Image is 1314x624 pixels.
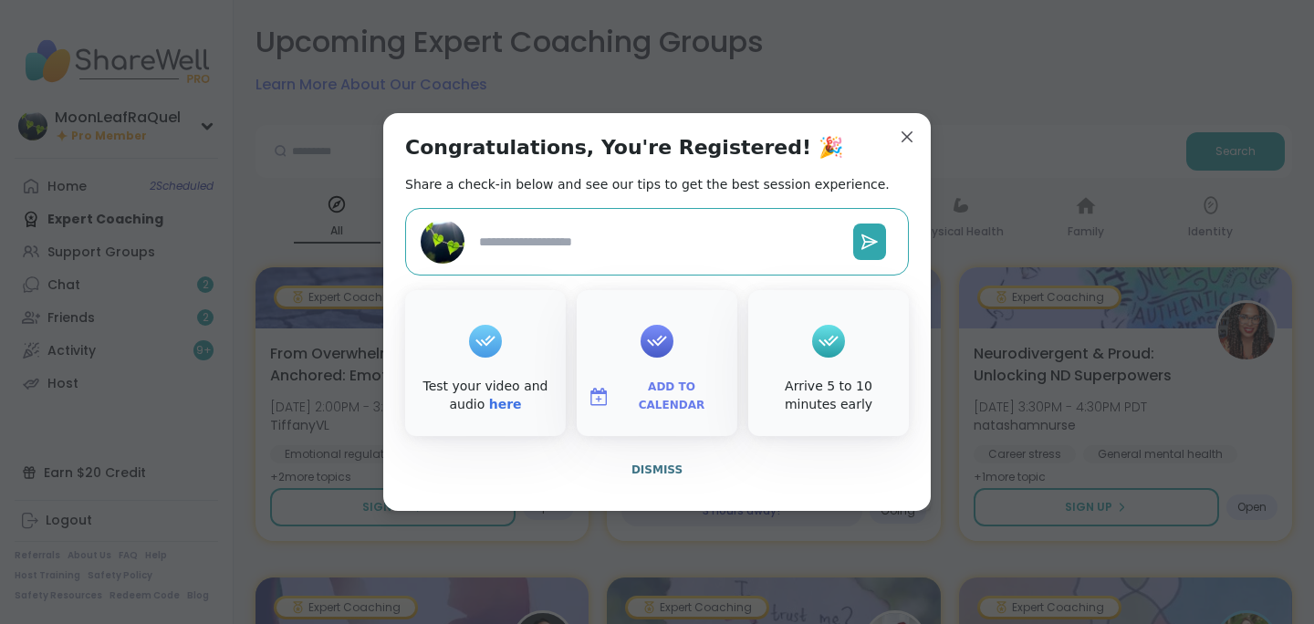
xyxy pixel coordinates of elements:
img: ShareWell Logomark [588,386,610,408]
div: Test your video and audio [409,378,562,413]
img: MoonLeafRaQuel [421,220,464,264]
span: Dismiss [631,463,683,476]
span: Add to Calendar [617,379,726,414]
h1: Congratulations, You're Registered! 🎉 [405,135,843,161]
a: here [489,397,522,411]
button: Add to Calendar [580,378,734,416]
h2: Share a check-in below and see our tips to get the best session experience. [405,175,890,193]
div: Arrive 5 to 10 minutes early [752,378,905,413]
button: Dismiss [405,451,909,489]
